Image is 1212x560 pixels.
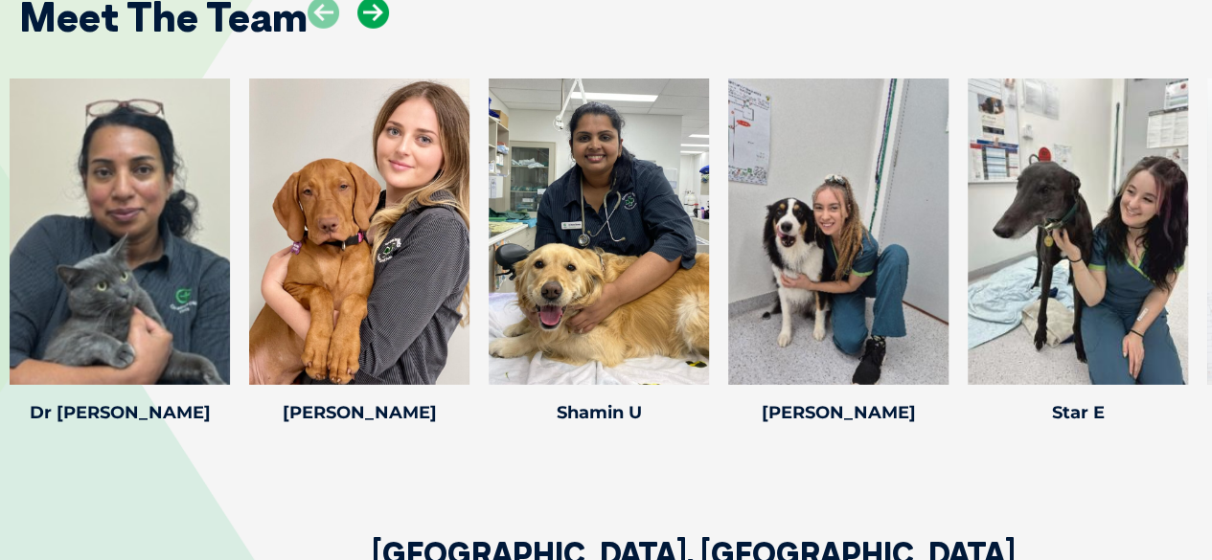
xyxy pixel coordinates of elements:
[10,404,230,421] h4: Dr [PERSON_NAME]
[489,404,709,421] h4: Shamin U
[249,404,469,421] h4: [PERSON_NAME]
[968,404,1188,421] h4: Star E
[728,404,949,421] h4: [PERSON_NAME]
